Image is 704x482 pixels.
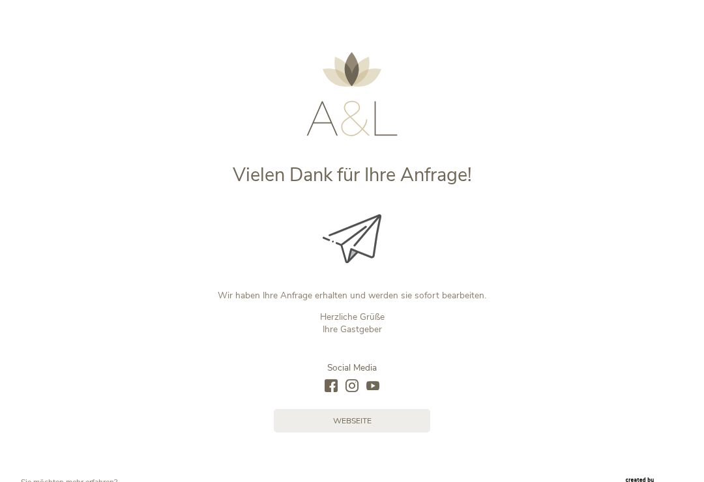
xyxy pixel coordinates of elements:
a: youtube [366,379,379,393]
span: Webseite [333,416,372,427]
p: Wir haben Ihre Anfrage erhalten und werden sie sofort bearbeiten. [134,289,570,302]
p: Herzliche Grüße Ihre Gastgeber [134,311,570,335]
a: instagram [345,379,359,393]
span: Vielen Dank für Ihre Anfrage! [233,162,472,188]
a: Webseite [274,409,430,432]
span: Social Media [327,361,377,374]
img: AMONTI & LUNARIS Wellnessresort [306,52,398,136]
a: facebook [325,379,338,393]
img: Vielen Dank für Ihre Anfrage! [323,214,381,263]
